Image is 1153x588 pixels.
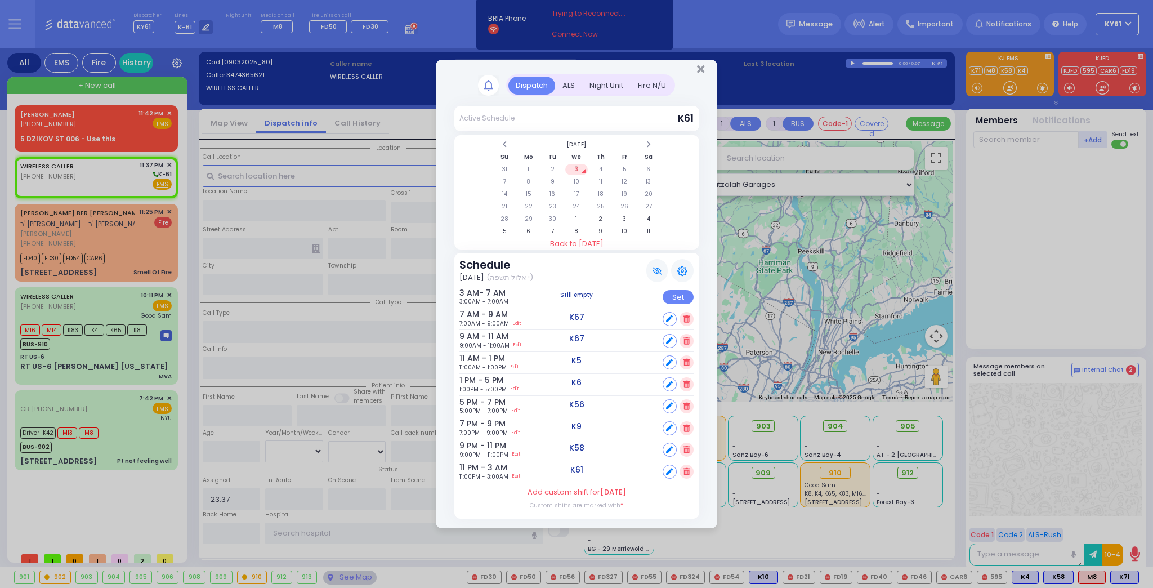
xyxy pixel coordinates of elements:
[589,201,612,212] td: 25
[541,164,564,175] td: 2
[613,226,636,237] td: 10
[459,113,515,123] div: Active Schedule
[565,189,588,200] td: 17
[646,140,651,149] span: Next Month
[637,164,660,175] td: 6
[493,226,516,237] td: 5
[530,501,623,510] label: Custom shifts are marked with
[512,407,520,415] a: Edit
[569,334,584,344] h5: K67
[459,429,508,437] span: 7:00PM - 9:00PM
[555,77,582,95] div: ALS
[541,189,564,200] td: 16
[565,213,588,225] td: 1
[459,297,508,306] span: 3:00AM - 7:00AM
[513,341,521,350] a: Edit
[517,152,540,163] th: Mo
[571,356,582,366] h5: K5
[512,429,520,437] a: Edit
[637,189,660,200] td: 20
[459,332,490,341] h6: 9 AM - 11 AM
[631,77,673,95] div: Fire N/U
[459,451,508,459] span: 9:00PM - 11:00PM
[459,419,490,429] h6: 7 PM - 9 PM
[569,400,584,409] h5: K56
[637,201,660,212] td: 27
[517,176,540,188] td: 8
[613,176,636,188] td: 12
[589,152,612,163] th: Th
[637,226,660,237] td: 11
[512,473,520,481] a: Edit
[589,213,612,225] td: 2
[459,463,490,473] h6: 11 PM - 3 AM
[459,354,490,363] h6: 11 AM - 1 PM
[493,176,516,188] td: 7
[613,189,636,200] td: 19
[493,213,516,225] td: 28
[528,487,626,498] label: Add custom shift for
[678,112,694,125] span: K61
[459,259,533,271] h3: Schedule
[613,213,636,225] td: 3
[541,201,564,212] td: 23
[637,152,660,163] th: Sa
[459,341,510,350] span: 9:00AM - 11:00AM
[541,226,564,237] td: 7
[565,152,588,163] th: We
[493,201,516,212] td: 21
[613,152,636,163] th: Fr
[569,443,584,453] h5: K58
[663,290,694,304] div: Set
[569,313,584,322] h5: K67
[637,176,660,188] td: 13
[560,292,593,299] h5: Still empty
[517,139,636,150] th: Select Month
[589,226,612,237] td: 9
[589,176,612,188] td: 11
[517,226,540,237] td: 6
[508,77,555,95] div: Dispatch
[517,201,540,212] td: 22
[613,164,636,175] td: 5
[459,310,490,319] h6: 7 AM - 9 AM
[513,319,521,328] a: Edit
[459,441,490,451] h6: 9 PM - 11 PM
[493,189,516,200] td: 14
[565,201,588,212] td: 24
[582,77,631,95] div: Night Unit
[570,465,583,475] h5: K61
[493,152,516,163] th: Su
[517,189,540,200] td: 15
[541,213,564,225] td: 30
[589,189,612,200] td: 18
[502,140,507,149] span: Previous Month
[589,164,612,175] td: 4
[454,238,699,250] a: Back to [DATE]
[459,319,509,328] span: 7:00AM - 9:00AM
[511,363,519,372] a: Edit
[565,164,588,175] td: 3
[517,213,540,225] td: 29
[613,201,636,212] td: 26
[459,407,508,415] span: 5:00PM - 7:00PM
[459,385,507,394] span: 1:00PM - 5:00PM
[486,272,533,283] span: (י אלול תשפה)
[493,164,516,175] td: 31
[459,272,484,283] span: [DATE]
[565,176,588,188] td: 10
[571,378,582,387] h5: K6
[697,64,704,75] button: Close
[459,288,490,298] h6: 3 AM- 7 AM
[459,376,490,385] h6: 1 PM - 5 PM
[571,422,582,431] h5: K9
[512,451,520,459] a: Edit
[459,398,490,407] h6: 5 PM - 7 PM
[511,385,519,394] a: Edit
[459,473,508,481] span: 11:00PM - 3:00AM
[517,164,540,175] td: 1
[541,176,564,188] td: 9
[600,487,626,497] span: [DATE]
[637,213,660,225] td: 4
[541,152,564,163] th: Tu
